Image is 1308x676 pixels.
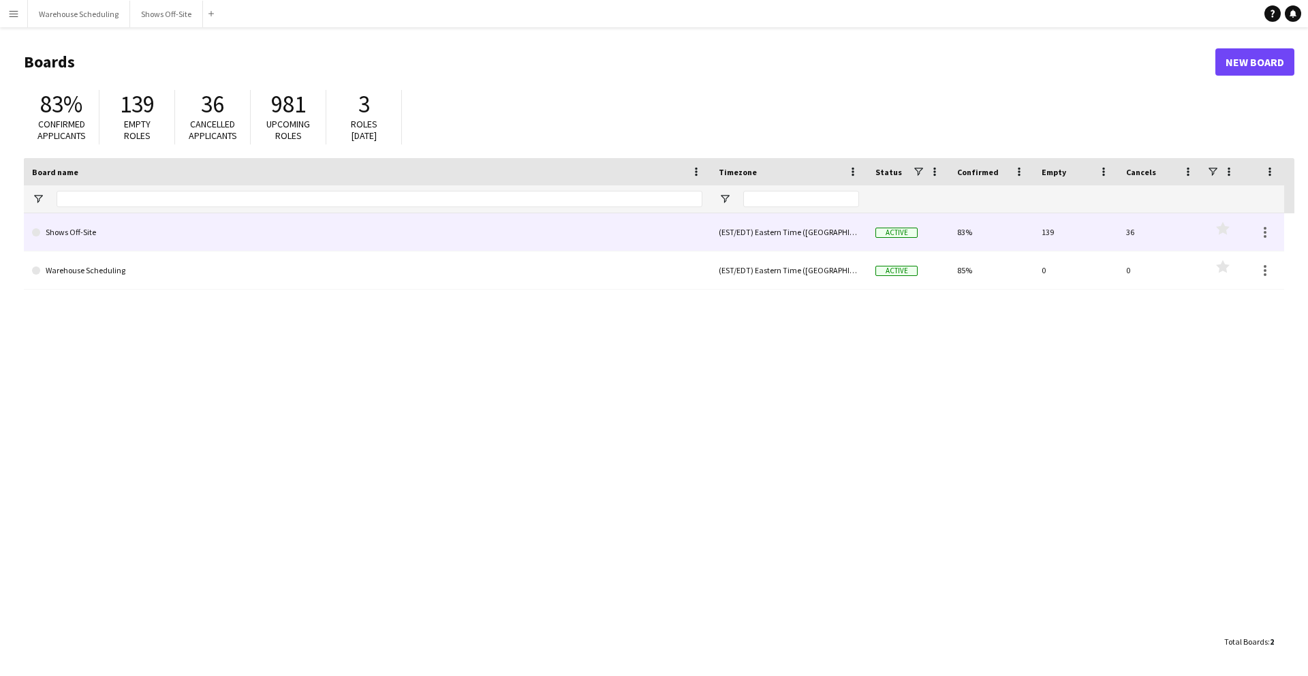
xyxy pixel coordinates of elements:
input: Timezone Filter Input [743,191,859,207]
div: 0 [1033,251,1118,289]
span: 981 [271,89,306,119]
span: Roles [DATE] [351,118,377,142]
div: 85% [949,251,1033,289]
div: (EST/EDT) Eastern Time ([GEOGRAPHIC_DATA] & [GEOGRAPHIC_DATA]) [711,213,867,251]
a: New Board [1215,48,1294,76]
div: 139 [1033,213,1118,251]
span: Active [875,228,918,238]
button: Shows Off-Site [130,1,203,27]
span: 3 [358,89,370,119]
div: (EST/EDT) Eastern Time ([GEOGRAPHIC_DATA] & [GEOGRAPHIC_DATA]) [711,251,867,289]
button: Open Filter Menu [719,193,731,205]
span: Total Boards [1224,636,1268,647]
span: Status [875,167,902,177]
button: Open Filter Menu [32,193,44,205]
span: 2 [1270,636,1274,647]
span: Cancels [1126,167,1156,177]
span: 139 [120,89,155,119]
span: Timezone [719,167,757,177]
h1: Boards [24,52,1215,72]
div: 83% [949,213,1033,251]
span: Empty roles [124,118,151,142]
span: Confirmed applicants [37,118,86,142]
span: 36 [201,89,224,119]
span: Empty [1042,167,1066,177]
a: Warehouse Scheduling [32,251,702,290]
button: Warehouse Scheduling [28,1,130,27]
div: : [1224,628,1274,655]
span: Cancelled applicants [189,118,237,142]
span: 83% [40,89,82,119]
input: Board name Filter Input [57,191,702,207]
span: Board name [32,167,78,177]
span: Active [875,266,918,276]
div: 36 [1118,213,1202,251]
span: Upcoming roles [266,118,310,142]
span: Confirmed [957,167,999,177]
div: 0 [1118,251,1202,289]
a: Shows Off-Site [32,213,702,251]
